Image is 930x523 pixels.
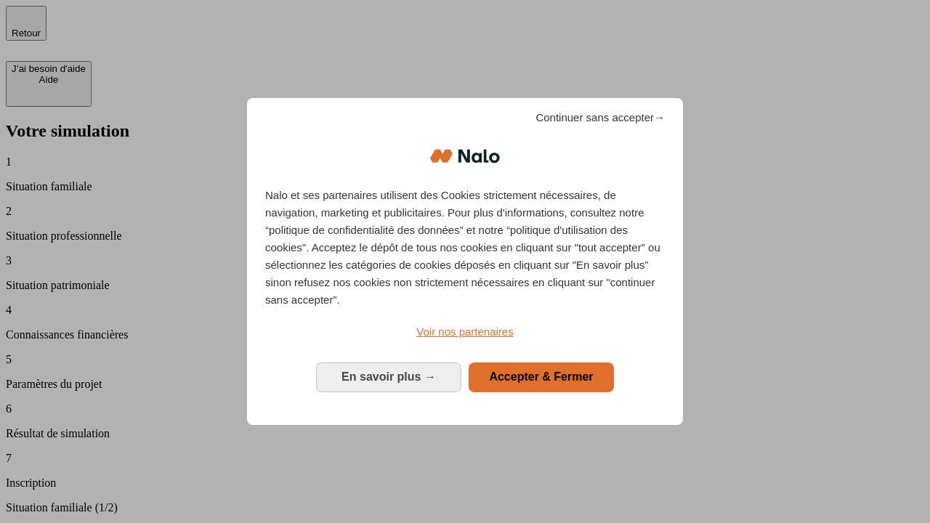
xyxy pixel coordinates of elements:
span: En savoir plus → [341,370,436,383]
img: Logo [430,134,500,178]
span: Voir nos partenaires [416,325,513,338]
span: Continuer sans accepter→ [535,109,665,126]
a: Voir nos partenaires [265,323,665,341]
button: Accepter & Fermer: Accepter notre traitement des données et fermer [469,362,614,392]
span: Accepter & Fermer [489,370,593,383]
div: Bienvenue chez Nalo Gestion du consentement [247,98,683,424]
button: En savoir plus: Configurer vos consentements [316,362,461,392]
p: Nalo et ses partenaires utilisent des Cookies strictement nécessaires, de navigation, marketing e... [265,187,665,309]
